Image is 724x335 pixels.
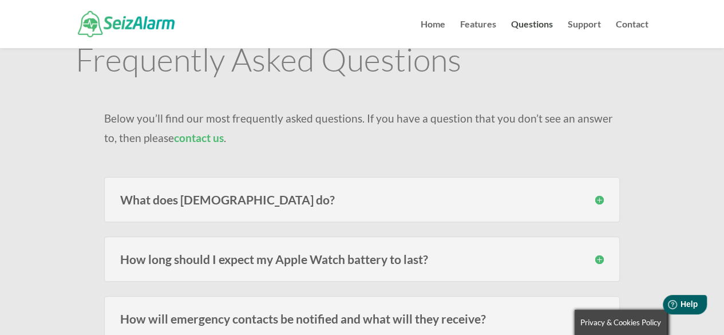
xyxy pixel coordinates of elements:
a: contact us [174,131,224,144]
p: Below you’ll find our most frequently asked questions. If you have a question that you don’t see ... [104,109,620,148]
span: Privacy & Cookies Policy [580,318,661,327]
a: Contact [616,20,648,48]
iframe: Help widget launcher [622,290,711,322]
h3: What does [DEMOGRAPHIC_DATA] do? [120,194,604,206]
a: Questions [511,20,553,48]
a: Support [568,20,601,48]
h3: How long should I expect my Apple Watch battery to last? [120,253,604,265]
h1: Frequently Asked Questions [76,43,648,81]
img: SeizAlarm [78,11,175,37]
a: Features [460,20,496,48]
a: Home [421,20,445,48]
h3: How will emergency contacts be notified and what will they receive? [120,313,604,325]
